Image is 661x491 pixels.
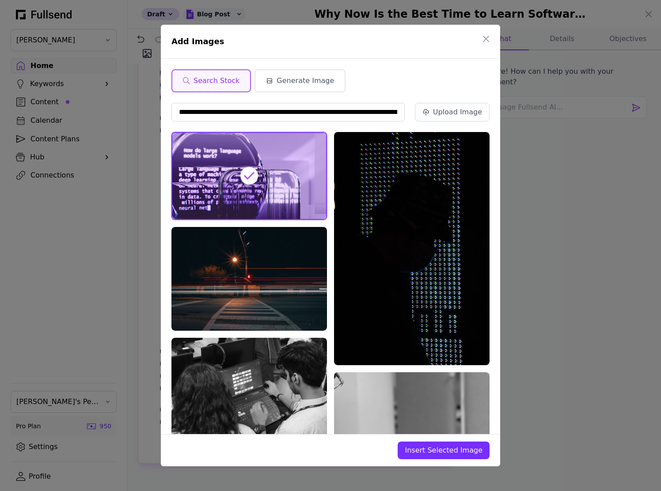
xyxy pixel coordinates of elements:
img: a man and a woman sitting in front of a laptop computer [171,338,327,442]
button: Insert Selected Image [398,442,490,459]
img: a person's face in a dark room with a large window [334,132,490,365]
img: time lapse photography of cars on road during night time [171,227,327,331]
span: Generate Image [277,76,334,86]
span: Search Stock [194,76,239,86]
div: Upload Image [433,107,482,117]
h1: Add Images [171,35,481,48]
button: Search Stock [171,69,251,92]
button: Upload Image [415,103,490,121]
span: Insert Selected Image [405,445,482,456]
button: Generate Image [255,69,346,92]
